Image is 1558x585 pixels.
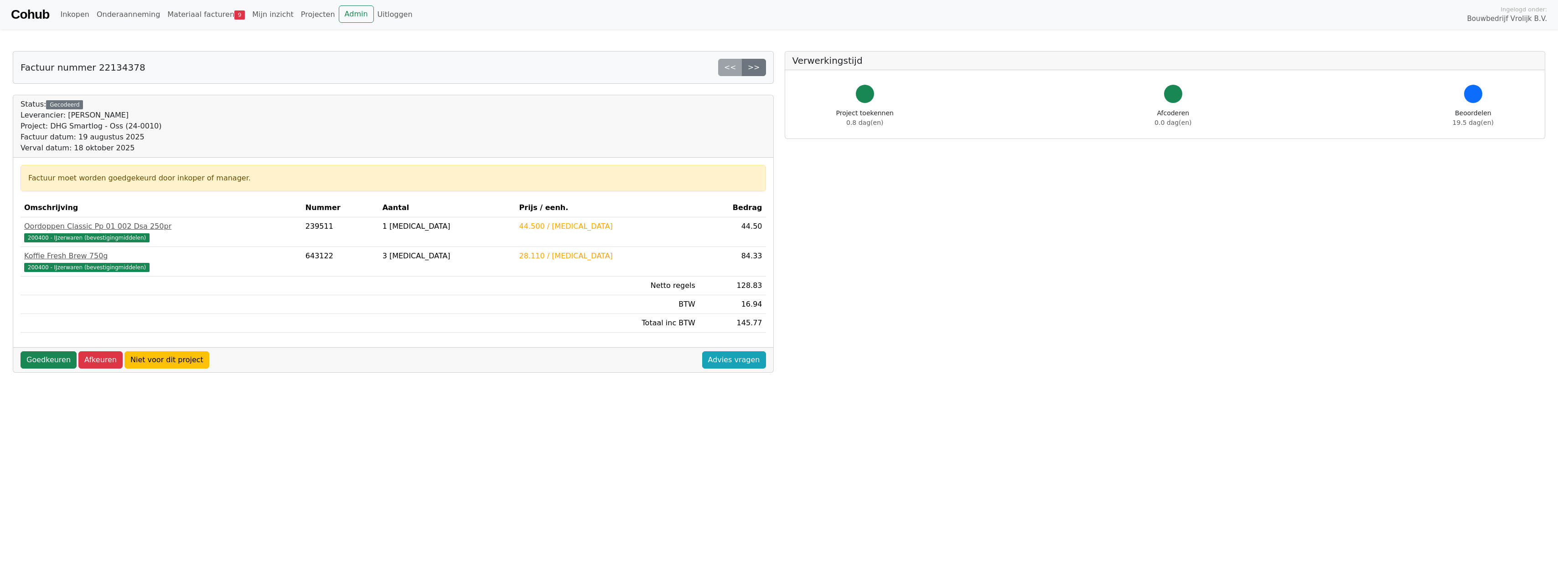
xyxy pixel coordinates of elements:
[24,263,150,272] span: 200400 - IJzerwaren (bevestigingmiddelen)
[792,55,1538,66] h5: Verwerkingstijd
[699,217,766,247] td: 44.50
[302,247,379,277] td: 643122
[164,5,248,24] a: Materiaal facturen9
[699,314,766,333] td: 145.77
[21,132,161,143] div: Factuur datum: 19 augustus 2025
[519,221,695,232] div: 44.500 / [MEDICAL_DATA]
[21,62,145,73] h5: Factuur nummer 22134378
[516,199,699,217] th: Prijs / eenh.
[699,199,766,217] th: Bedrag
[1154,108,1191,128] div: Afcoderen
[124,351,209,369] a: Niet voor dit project
[374,5,416,24] a: Uitloggen
[339,5,374,23] a: Admin
[699,277,766,295] td: 128.83
[1501,5,1547,14] span: Ingelogd onder:
[21,110,161,121] div: Leverancier: [PERSON_NAME]
[379,199,516,217] th: Aantal
[78,351,123,369] a: Afkeuren
[742,59,766,76] a: >>
[24,251,298,272] a: Koffie Fresh Brew 750g200400 - IJzerwaren (bevestigingmiddelen)
[21,121,161,132] div: Project: DHG Smartlog - Oss (24-0010)
[248,5,297,24] a: Mijn inzicht
[28,173,758,184] div: Factuur moet worden goedgekeurd door inkoper of manager.
[1453,108,1494,128] div: Beoordelen
[21,99,161,154] div: Status:
[702,351,766,369] a: Advies vragen
[21,351,77,369] a: Goedkeuren
[21,199,302,217] th: Omschrijving
[516,277,699,295] td: Netto regels
[1467,14,1547,24] span: Bouwbedrijf Vrolijk B.V.
[699,247,766,277] td: 84.33
[302,199,379,217] th: Nummer
[1453,119,1494,126] span: 19.5 dag(en)
[93,5,164,24] a: Onderaanneming
[24,221,298,243] a: Oordoppen Classic Pp 01 002 Dsa 250pr200400 - IJzerwaren (bevestigingmiddelen)
[1154,119,1191,126] span: 0.0 dag(en)
[297,5,339,24] a: Projecten
[383,221,512,232] div: 1 [MEDICAL_DATA]
[11,4,49,26] a: Cohub
[846,119,883,126] span: 0.8 dag(en)
[46,100,83,109] div: Gecodeerd
[57,5,93,24] a: Inkopen
[24,251,298,262] div: Koffie Fresh Brew 750g
[21,143,161,154] div: Verval datum: 18 oktober 2025
[234,10,245,20] span: 9
[836,108,894,128] div: Project toekennen
[302,217,379,247] td: 239511
[699,295,766,314] td: 16.94
[516,314,699,333] td: Totaal inc BTW
[516,295,699,314] td: BTW
[383,251,512,262] div: 3 [MEDICAL_DATA]
[519,251,695,262] div: 28.110 / [MEDICAL_DATA]
[24,233,150,242] span: 200400 - IJzerwaren (bevestigingmiddelen)
[24,221,298,232] div: Oordoppen Classic Pp 01 002 Dsa 250pr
